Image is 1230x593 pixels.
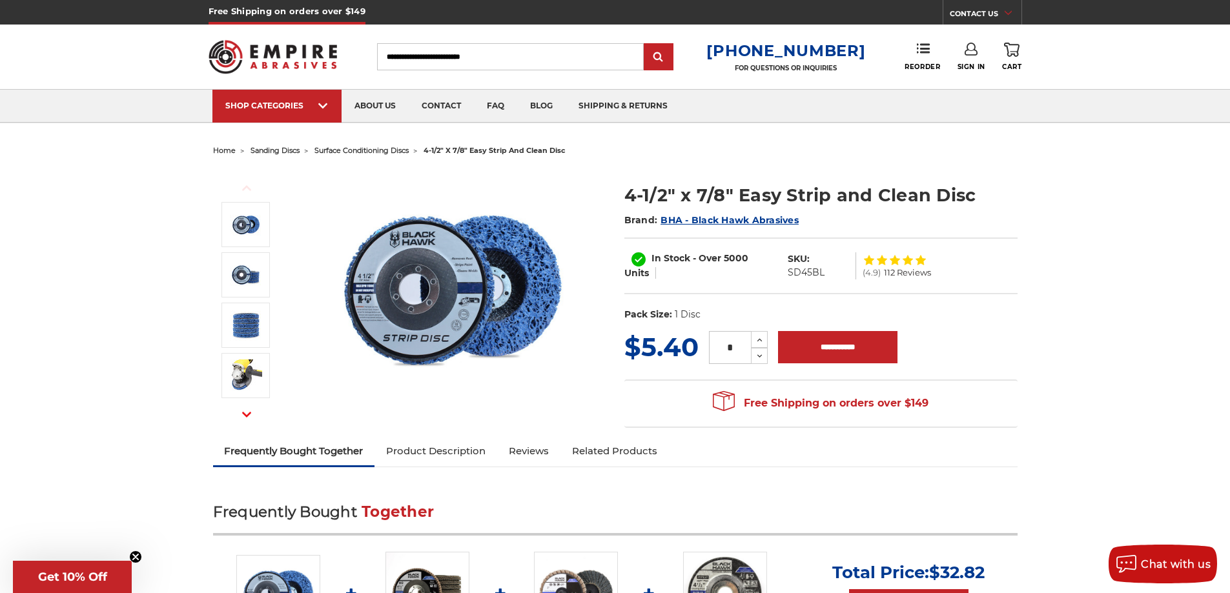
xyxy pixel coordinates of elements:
[13,561,132,593] div: Get 10% OffClose teaser
[1141,558,1211,570] span: Chat with us
[474,90,517,123] a: faq
[213,503,357,521] span: Frequently Bought
[209,32,338,82] img: Empire Abrasives
[342,90,409,123] a: about us
[832,562,985,583] p: Total Price:
[230,359,262,392] img: 4-1/2" x 7/8" Easy Strip and Clean Disc
[213,146,236,155] a: home
[424,146,566,155] span: 4-1/2" x 7/8" easy strip and clean disc
[566,90,681,123] a: shipping & returns
[517,90,566,123] a: blog
[651,252,690,264] span: In Stock
[929,562,985,583] span: $32.82
[409,90,474,123] a: contact
[225,101,329,110] div: SHOP CATEGORIES
[231,401,262,428] button: Next
[323,169,582,410] img: 4-1/2" x 7/8" Easy Strip and Clean Disc
[624,183,1018,208] h1: 4-1/2" x 7/8" Easy Strip and Clean Disc
[675,308,701,321] dd: 1 Disc
[788,266,825,279] dd: SD45BL
[706,64,865,72] p: FOR QUESTIONS OR INQUIRIES
[1002,43,1021,71] a: Cart
[129,550,142,563] button: Close teaser
[251,146,300,155] a: sanding discs
[905,63,940,71] span: Reorder
[884,268,931,277] span: 112 Reviews
[624,308,672,321] dt: Pack Size:
[646,45,671,70] input: Submit
[1002,63,1021,71] span: Cart
[231,174,262,202] button: Previous
[213,437,375,465] a: Frequently Bought Together
[958,63,985,71] span: Sign In
[38,570,107,584] span: Get 10% Off
[724,252,748,264] span: 5000
[624,331,699,363] span: $5.40
[693,252,721,264] span: - Over
[230,310,262,341] img: 4-1/2" x 7/8" Easy Strip and Clean Disc
[950,6,1021,25] a: CONTACT US
[497,437,560,465] a: Reviews
[713,390,928,416] span: Free Shipping on orders over $149
[863,268,881,277] span: (4.9)
[560,437,669,465] a: Related Products
[788,252,810,266] dt: SKU:
[624,214,658,226] span: Brand:
[374,437,497,465] a: Product Description
[706,41,865,60] a: [PHONE_NUMBER]
[362,503,434,521] span: Together
[230,210,262,240] img: 4-1/2" x 7/8" Easy Strip and Clean Disc
[314,146,409,155] a: surface conditioning discs
[661,214,799,226] a: BHA - Black Hawk Abrasives
[624,267,649,279] span: Units
[905,43,940,70] a: Reorder
[1109,545,1217,583] button: Chat with us
[230,260,262,290] img: 4-1/2" x 7/8" Easy Strip and Clean Disc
